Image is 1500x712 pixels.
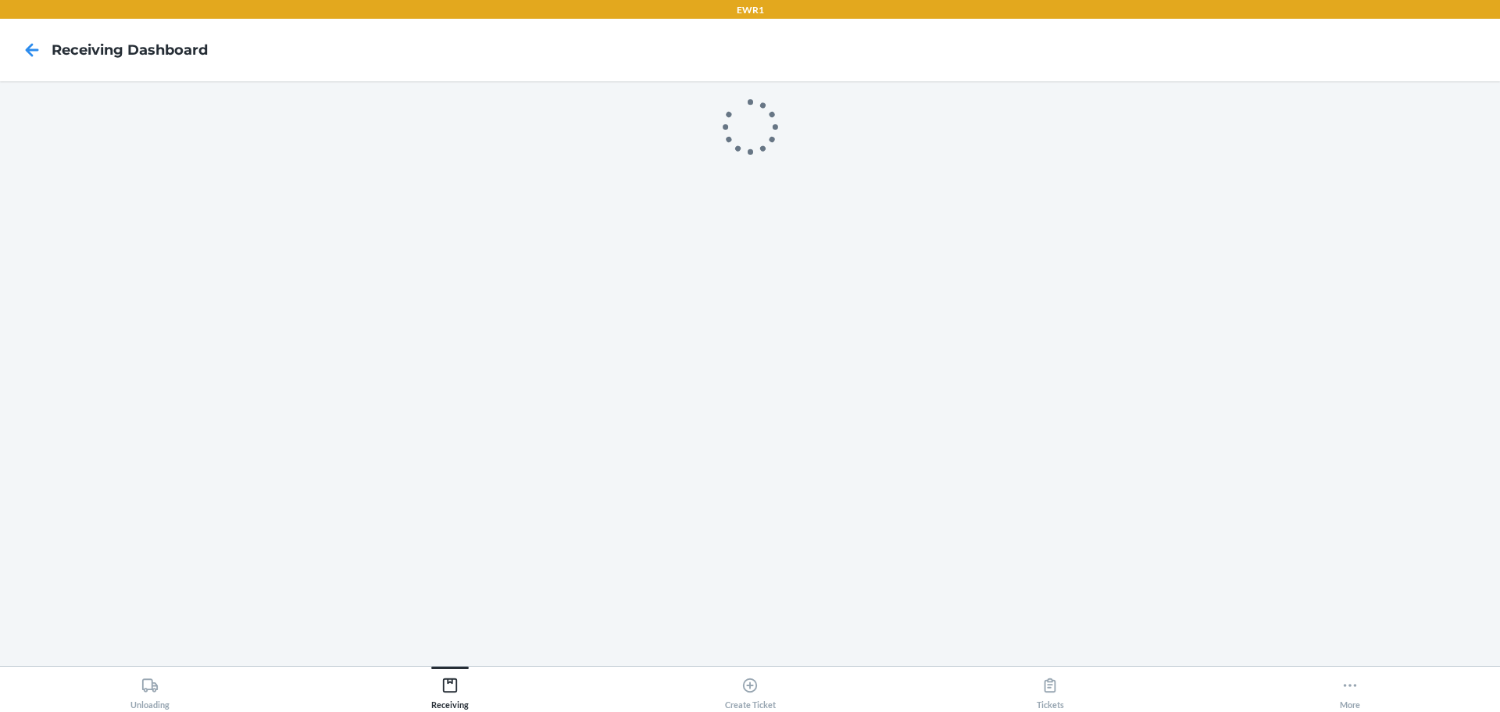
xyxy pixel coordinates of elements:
[600,667,900,710] button: Create Ticket
[52,40,208,60] h4: Receiving dashboard
[737,3,764,17] p: EWR1
[1340,671,1360,710] div: More
[725,671,776,710] div: Create Ticket
[431,671,469,710] div: Receiving
[300,667,600,710] button: Receiving
[1200,667,1500,710] button: More
[900,667,1200,710] button: Tickets
[1037,671,1064,710] div: Tickets
[130,671,170,710] div: Unloading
